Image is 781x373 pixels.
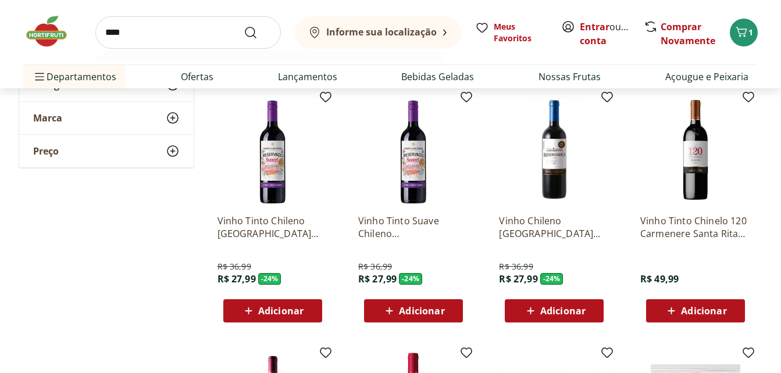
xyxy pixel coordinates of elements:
[580,20,609,33] a: Entrar
[181,70,213,84] a: Ofertas
[244,26,272,40] button: Submit Search
[19,135,194,167] button: Preço
[295,16,461,49] button: Informe sua localização
[217,261,251,272] span: R$ 36,99
[217,95,328,205] img: Vinho Tinto Chileno Santa Carolina Reservado Cabernet Sauvignon
[665,70,748,84] a: Açougue e Peixaria
[640,272,679,285] span: R$ 49,99
[33,63,116,91] span: Departamentos
[258,306,304,315] span: Adicionar
[499,95,609,205] img: Vinho Chileno Santa Carolina Reservado Malbec 750ml
[33,63,47,91] button: Menu
[505,299,604,322] button: Adicionar
[399,273,422,285] span: - 24 %
[640,95,751,205] img: Vinho Tinto Chinelo 120 Carmenere Santa Rita 750ml
[730,19,758,46] button: Carrinho
[580,20,632,48] span: ou
[33,145,59,157] span: Preço
[475,21,547,44] a: Meus Favoritos
[399,306,444,315] span: Adicionar
[364,299,463,322] button: Adicionar
[494,21,547,44] span: Meus Favoritos
[23,14,81,49] img: Hortifruti
[223,299,322,322] button: Adicionar
[278,70,337,84] a: Lançamentos
[258,273,281,285] span: - 24 %
[580,20,644,47] a: Criar conta
[358,214,469,240] a: Vinho Tinto Suave Chileno [GEOGRAPHIC_DATA] 750ml
[681,306,726,315] span: Adicionar
[401,70,474,84] a: Bebidas Geladas
[358,272,397,285] span: R$ 27,99
[540,306,586,315] span: Adicionar
[640,214,751,240] a: Vinho Tinto Chinelo 120 Carmenere Santa Rita 750ml
[33,112,62,124] span: Marca
[499,272,537,285] span: R$ 27,99
[95,16,281,49] input: search
[358,95,469,205] img: Vinho Tinto Suave Chileno Santa Carolina Reservado 750ml
[540,273,564,285] span: - 24 %
[646,299,745,322] button: Adicionar
[326,26,437,38] b: Informe sua localização
[19,102,194,134] button: Marca
[499,261,533,272] span: R$ 36,99
[539,70,601,84] a: Nossas Frutas
[217,272,256,285] span: R$ 27,99
[499,214,609,240] a: Vinho Chileno [GEOGRAPHIC_DATA] Malbec 750ml
[748,27,753,38] span: 1
[217,214,328,240] a: Vinho Tinto Chileno [GEOGRAPHIC_DATA] Cabernet Sauvignon
[358,261,392,272] span: R$ 36,99
[661,20,715,47] a: Comprar Novamente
